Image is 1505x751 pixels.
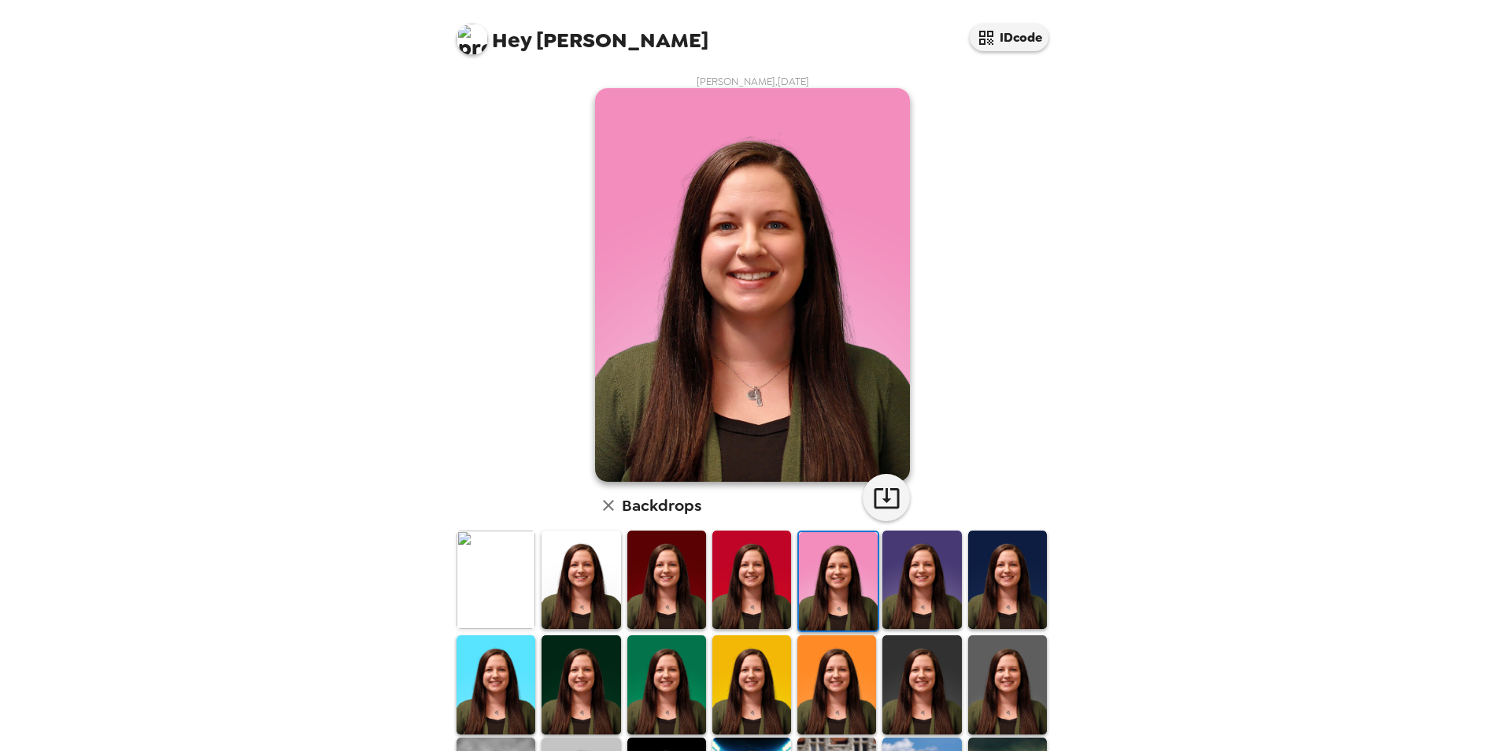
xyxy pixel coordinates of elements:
img: profile pic [457,24,488,55]
span: [PERSON_NAME] [457,16,708,51]
span: [PERSON_NAME] , [DATE] [697,75,809,88]
img: user [595,88,910,482]
button: IDcode [970,24,1048,51]
span: Hey [492,26,531,54]
h6: Backdrops [622,493,701,518]
img: Original [457,531,535,629]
